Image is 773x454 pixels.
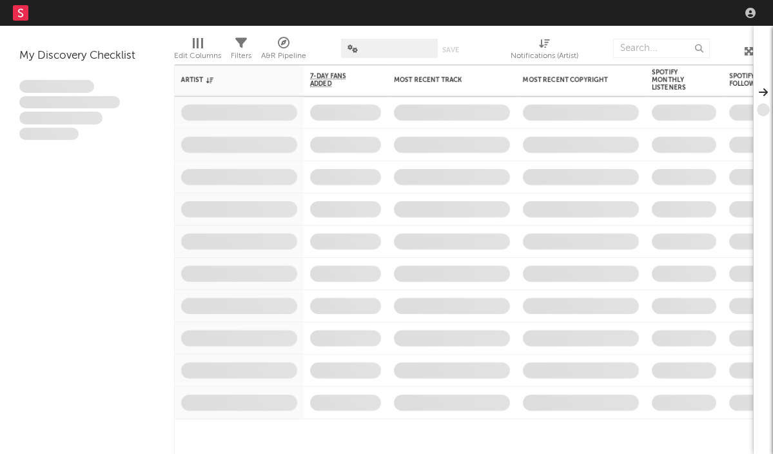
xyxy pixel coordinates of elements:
[511,48,578,64] div: Notifications (Artist)
[261,48,306,64] div: A&R Pipeline
[19,96,120,109] span: Integer aliquet in purus et
[19,112,103,124] span: Praesent ac interdum
[231,48,251,64] div: Filters
[394,76,491,84] div: Most Recent Track
[19,48,155,64] div: My Discovery Checklist
[523,76,620,84] div: Most Recent Copyright
[231,32,251,70] div: Filters
[652,68,697,92] div: Spotify Monthly Listeners
[442,46,459,54] button: Save
[310,72,362,88] span: 7-Day Fans Added
[174,32,221,70] div: Edit Columns
[19,80,94,93] span: Lorem ipsum dolor
[19,128,79,141] span: Aliquam viverra
[511,32,578,70] div: Notifications (Artist)
[613,39,710,58] input: Search...
[174,48,221,64] div: Edit Columns
[181,76,278,84] div: Artist
[261,32,306,70] div: A&R Pipeline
